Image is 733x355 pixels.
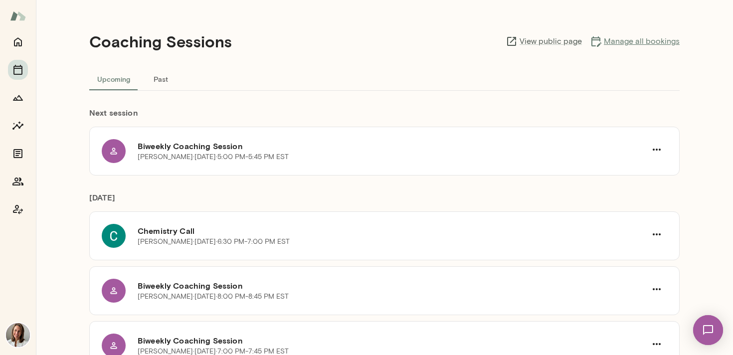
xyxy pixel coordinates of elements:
[138,225,646,237] h6: Chemistry Call
[8,60,28,80] button: Sessions
[89,32,232,51] h4: Coaching Sessions
[138,237,290,247] p: [PERSON_NAME] · [DATE] · 6:30 PM-7:00 PM EST
[138,335,646,347] h6: Biweekly Coaching Session
[8,32,28,52] button: Home
[138,67,183,91] button: Past
[89,67,138,91] button: Upcoming
[590,35,680,47] a: Manage all bookings
[89,191,680,211] h6: [DATE]
[138,152,289,162] p: [PERSON_NAME] · [DATE] · 5:00 PM-5:45 PM EST
[8,88,28,108] button: Growth Plan
[138,280,646,292] h6: Biweekly Coaching Session
[6,323,30,347] img: Andrea Mayendia
[89,107,680,127] h6: Next session
[10,6,26,25] img: Mento
[89,67,680,91] div: basic tabs example
[506,35,582,47] a: View public page
[8,199,28,219] button: Coach app
[138,140,646,152] h6: Biweekly Coaching Session
[138,292,289,302] p: [PERSON_NAME] · [DATE] · 8:00 PM-8:45 PM EST
[8,116,28,136] button: Insights
[8,144,28,164] button: Documents
[8,172,28,191] button: Members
